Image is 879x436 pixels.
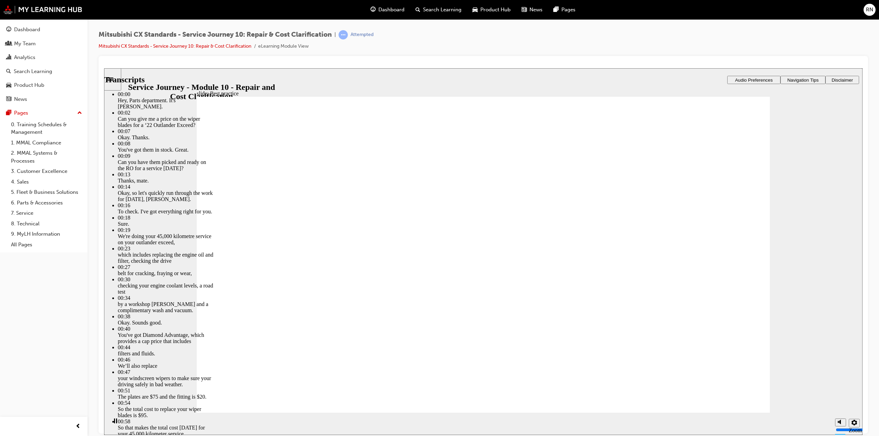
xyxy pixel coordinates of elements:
[8,187,85,198] a: 5. Fleet & Business Solutions
[8,177,85,187] a: 4. Sales
[76,422,81,431] span: prev-icon
[415,5,420,14] span: search-icon
[516,3,548,17] a: news-iconNews
[8,166,85,177] a: 3. Customer Excellence
[8,219,85,229] a: 8. Technical
[339,30,348,39] span: learningRecordVerb_ATTEMPT-icon
[99,31,332,39] span: Mitsubishi CX Standards - Service Journey 10: Repair & Cost Clarification
[6,96,11,103] span: news-icon
[3,22,85,107] button: DashboardMy TeamAnalyticsSearch LearningProduct HubNews
[8,148,85,166] a: 2. MMAL Systems & Processes
[8,229,85,239] a: 9. MyLH Information
[365,3,410,17] a: guage-iconDashboard
[3,37,85,50] a: My Team
[3,107,85,119] button: Pages
[6,55,11,61] span: chart-icon
[8,138,85,148] a: 1. MMAL Compliance
[3,5,82,14] img: mmal
[864,4,876,16] button: RN
[3,51,85,64] a: Analytics
[14,350,110,356] div: 00:58
[6,110,11,116] span: pages-icon
[14,40,36,48] div: My Team
[14,95,27,103] div: News
[334,31,336,39] span: |
[6,69,11,75] span: search-icon
[467,3,516,17] a: car-iconProduct Hub
[14,54,35,61] div: Analytics
[6,27,11,33] span: guage-icon
[866,6,873,14] span: RN
[6,82,11,89] span: car-icon
[378,6,404,14] span: Dashboard
[99,43,251,49] a: Mitsubishi CX Standards - Service Journey 10: Repair & Cost Clarification
[77,109,82,118] span: up-icon
[423,6,461,14] span: Search Learning
[529,6,543,14] span: News
[3,79,85,92] a: Product Hub
[14,26,40,34] div: Dashboard
[14,68,52,75] div: Search Learning
[561,6,575,14] span: Pages
[3,65,85,78] a: Search Learning
[14,109,28,117] div: Pages
[258,43,309,50] li: eLearning Module View
[14,356,110,369] div: So that makes the total cost [DATE] for your 45,000 kilometer service.
[351,32,374,38] div: Attempted
[548,3,581,17] a: pages-iconPages
[3,93,85,106] a: News
[472,5,478,14] span: car-icon
[370,5,376,14] span: guage-icon
[8,198,85,208] a: 6. Parts & Accessories
[6,41,11,47] span: people-icon
[8,119,85,138] a: 0. Training Schedules & Management
[14,81,44,89] div: Product Hub
[3,23,85,36] a: Dashboard
[522,5,527,14] span: news-icon
[480,6,511,14] span: Product Hub
[410,3,467,17] a: search-iconSearch Learning
[8,208,85,219] a: 7. Service
[8,239,85,250] a: All Pages
[553,5,559,14] span: pages-icon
